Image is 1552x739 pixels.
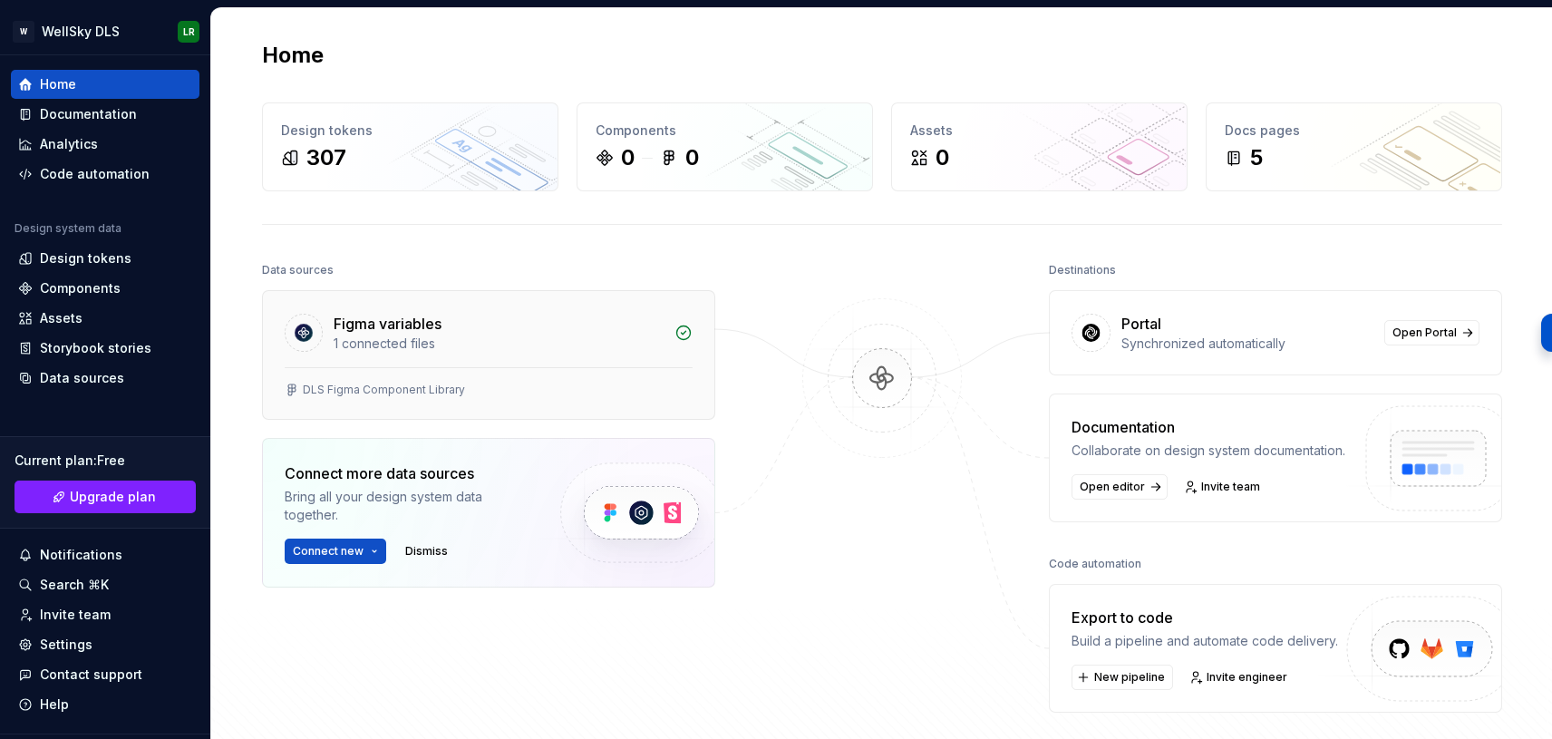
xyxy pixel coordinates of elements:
div: Figma variables [334,313,441,335]
div: 5 [1250,143,1263,172]
a: Code automation [11,160,199,189]
div: 0 [621,143,635,172]
div: Components [596,122,854,140]
a: Assets [11,304,199,333]
div: Documentation [40,105,137,123]
div: Invite team [40,606,111,624]
span: Upgrade plan [70,488,156,506]
div: Docs pages [1225,122,1483,140]
a: Assets0 [891,102,1188,191]
div: Export to code [1072,607,1338,628]
div: Storybook stories [40,339,151,357]
button: Connect new [285,539,386,564]
a: Invite team [11,600,199,629]
a: Open Portal [1384,320,1479,345]
a: Figma variables1 connected filesDLS Figma Component Library [262,290,715,420]
span: Invite team [1201,480,1260,494]
h2: Home [262,41,324,70]
div: Code automation [1049,551,1141,577]
div: Design tokens [281,122,539,140]
a: Open editor [1072,474,1168,500]
div: 307 [306,143,346,172]
div: Code automation [40,165,150,183]
span: Invite engineer [1207,670,1287,685]
a: Upgrade plan [15,481,196,513]
div: Components [40,279,121,297]
a: Components [11,274,199,303]
button: Notifications [11,540,199,569]
div: Contact support [40,666,142,684]
a: Design tokens [11,244,199,273]
div: Help [40,695,69,714]
div: W [13,21,34,43]
button: New pipeline [1072,665,1173,690]
div: LR [183,24,195,39]
div: Home [40,75,76,93]
div: Assets [910,122,1169,140]
div: Portal [1121,313,1161,335]
a: Docs pages5 [1206,102,1502,191]
button: Contact support [11,660,199,689]
span: New pipeline [1094,670,1165,685]
div: Destinations [1049,258,1116,283]
div: 0 [936,143,949,172]
button: Help [11,690,199,719]
div: Data sources [262,258,334,283]
a: Settings [11,630,199,659]
a: Invite team [1179,474,1268,500]
div: Data sources [40,369,124,387]
div: Search ⌘K [40,576,109,594]
div: WellSky DLS [42,23,120,41]
div: Notifications [40,546,122,564]
a: Data sources [11,364,199,393]
div: Build a pipeline and automate code delivery. [1072,632,1338,650]
div: Bring all your design system data together. [285,488,529,524]
div: Current plan : Free [15,452,196,470]
button: Dismiss [397,539,456,564]
div: Design tokens [40,249,131,267]
div: Synchronized automatically [1121,335,1373,353]
div: Design system data [15,221,121,236]
div: Connect more data sources [285,462,529,484]
a: Invite engineer [1184,665,1295,690]
div: 1 connected files [334,335,664,353]
button: WWellSky DLSLR [4,12,207,51]
div: DLS Figma Component Library [303,383,465,397]
div: Documentation [1072,416,1345,438]
a: Documentation [11,100,199,129]
a: Home [11,70,199,99]
a: Storybook stories [11,334,199,363]
div: Collaborate on design system documentation. [1072,442,1345,460]
div: Settings [40,636,92,654]
span: Dismiss [405,544,448,559]
div: Assets [40,309,82,327]
span: Open editor [1080,480,1145,494]
div: 0 [685,143,699,172]
button: Search ⌘K [11,570,199,599]
span: Connect new [293,544,364,559]
a: Components00 [577,102,873,191]
div: Analytics [40,135,98,153]
a: Analytics [11,130,199,159]
a: Design tokens307 [262,102,558,191]
span: Open Portal [1392,326,1457,340]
